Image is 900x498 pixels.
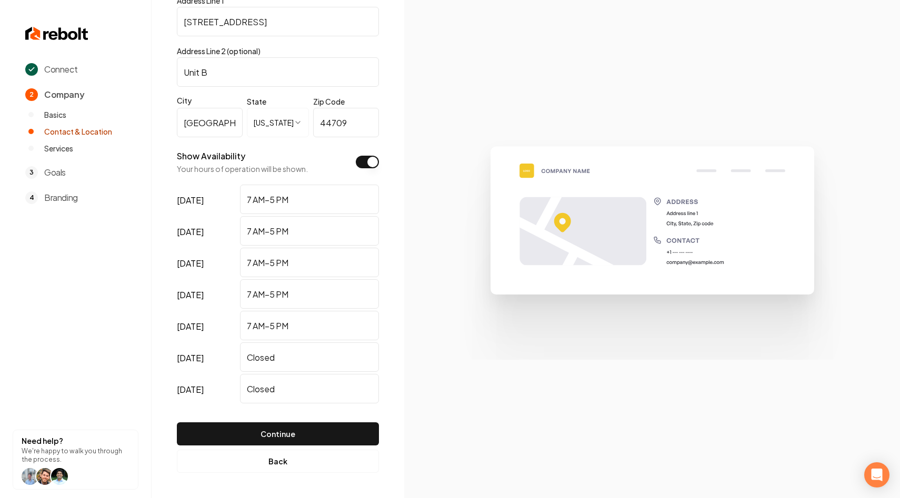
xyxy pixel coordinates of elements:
label: [DATE] [177,311,236,342]
p: Your hours of operation will be shown. [177,164,308,174]
input: Zip Code [313,108,379,137]
label: [DATE] [177,185,236,216]
span: 4 [25,191,38,204]
label: [DATE] [177,342,236,374]
img: help icon Will [36,468,53,485]
label: [DATE] [177,216,236,248]
img: help icon arwin [51,468,68,485]
label: Address Line 2 (optional) [177,46,261,56]
label: Show Availability [177,150,245,161]
label: [DATE] [177,374,236,405]
span: Contact & Location [44,126,112,137]
input: Enter hours [240,374,379,403]
label: [DATE] [177,279,236,311]
input: Enter hours [240,311,379,340]
span: Services [44,143,73,154]
label: State [247,97,266,106]
input: Enter hours [240,216,379,246]
button: Back [177,450,379,473]
input: Enter hours [240,342,379,372]
span: Branding [44,191,78,204]
span: Basics [44,109,66,120]
img: Rebolt Logo [25,25,88,42]
strong: Need help? [22,436,63,445]
input: Address Line 1 [177,7,379,36]
button: Need help?We're happy to walk you through the process.help icon Willhelp icon Willhelp icon arwin [13,430,138,490]
label: Zip Code [313,97,345,106]
input: City [177,108,243,137]
input: Enter hours [240,248,379,277]
span: 2 [25,88,38,101]
img: Google Business Profile [446,138,859,359]
span: Goals [44,166,66,179]
label: [DATE] [177,248,236,279]
input: Enter hours [240,279,379,309]
img: help icon Will [22,468,38,485]
span: Connect [44,63,77,76]
button: Continue [177,422,379,445]
span: 3 [25,166,38,179]
input: Enter hours [240,185,379,214]
input: Address Line 2 (optional) [177,57,379,87]
div: Open Intercom Messenger [864,462,889,487]
p: We're happy to walk you through the process. [22,447,129,464]
span: Company [44,88,84,101]
label: City [177,95,243,106]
